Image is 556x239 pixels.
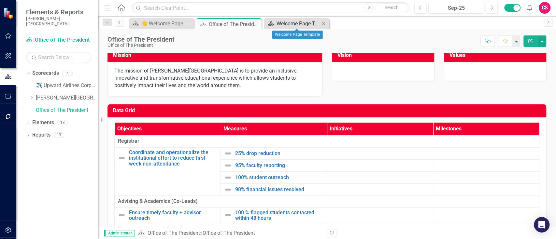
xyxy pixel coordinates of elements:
a: [PERSON_NAME][GEOGRAPHIC_DATA] [36,94,98,102]
div: Office of The President [107,36,175,43]
span: Financial Services & Advising [118,225,536,233]
div: Sep-25 [431,4,482,12]
a: 95% faculty reporting [235,163,323,168]
img: Not Defined [224,174,232,181]
td: Double-Click to Edit Right Click for Context Menu [115,207,221,223]
a: Elements [32,119,54,126]
a: 100% student outreach [235,175,323,180]
button: CS [539,2,550,14]
div: 13 [54,132,64,138]
input: Search Below... [26,52,91,63]
td: Double-Click to Edit [115,223,539,235]
a: Scorecards [32,70,59,77]
span: Advising & Academics (Co-Leads) [118,198,536,205]
button: Sep-25 [428,2,484,14]
a: Reports [32,131,50,139]
a: 👋 Welcome Page [130,20,192,28]
img: Not Defined [224,162,232,169]
a: Ensure timely faculty + advisor outreach [129,210,217,221]
img: ClearPoint Strategy [3,7,15,19]
img: Not Defined [224,186,232,193]
div: » [138,230,322,237]
p: The mission of [PERSON_NAME][GEOGRAPHIC_DATA] is to provide an inclusive, innovative and transfor... [114,67,315,90]
h3: Vision [337,52,431,58]
div: Welcome Page Template [272,31,323,39]
div: 13 [57,120,68,125]
td: Double-Click to Edit [115,195,539,207]
img: Not Defined [118,154,126,162]
a: Office of The President [36,107,98,114]
a: Coordinate and operationalize the institutional effort to reduce first-week non-attendance [129,150,217,167]
a: 100 % flagged students contacted within 48 hours [235,210,323,221]
div: Open Intercom Messenger [534,217,549,232]
div: 4 [62,71,73,76]
img: Not Defined [224,211,232,219]
img: Not Defined [118,211,126,219]
span: Administrator [104,230,135,236]
a: Office of The President [26,36,91,44]
span: Search [385,5,399,10]
div: Office of The President [202,230,255,236]
img: Not Defined [224,150,232,157]
div: Office of The President [209,20,260,28]
a: 25% drop reduction [235,151,323,156]
td: Double-Click to Edit Right Click for Context Menu [221,171,327,183]
div: 👋 Welcome Page [141,20,192,28]
h3: Values [449,52,543,58]
small: [PERSON_NAME][GEOGRAPHIC_DATA] [26,16,91,27]
input: Search ClearPoint... [132,2,409,14]
a: ✈️ Upward Airlines Corporate [36,82,98,89]
td: Double-Click to Edit Right Click for Context Menu [115,147,221,195]
td: Double-Click to Edit Right Click for Context Menu [221,183,327,195]
td: Double-Click to Edit [115,135,539,147]
td: Double-Click to Edit Right Click for Context Menu [221,207,327,223]
div: Office of The President [107,43,175,48]
span: Registrar [118,138,536,145]
div: Welcome Page Template [277,20,320,28]
td: Double-Click to Edit Right Click for Context Menu [221,147,327,159]
span: Elements & Reports [26,8,91,16]
a: Office of The President [147,230,200,236]
h3: Data Grid [113,108,543,113]
a: Welcome Page Template [266,20,320,28]
h3: Mission [113,52,319,58]
button: Search [375,3,408,12]
a: 90% financial issues resolved [235,187,323,193]
td: Double-Click to Edit Right Click for Context Menu [221,159,327,171]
